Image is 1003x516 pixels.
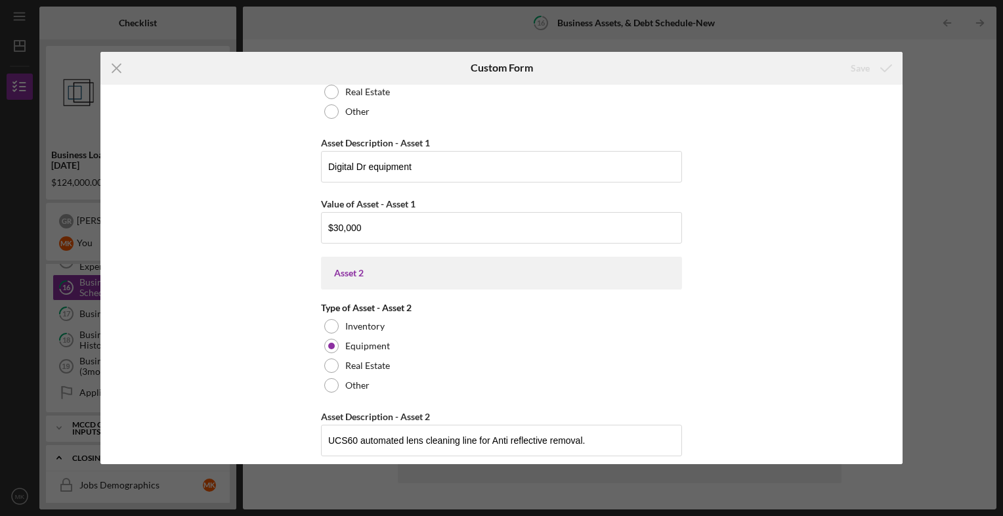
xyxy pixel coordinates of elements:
[321,137,430,148] label: Asset Description - Asset 1
[345,87,390,97] label: Real Estate
[851,55,870,81] div: Save
[334,268,669,278] div: Asset 2
[471,62,533,74] h6: Custom Form
[345,380,370,391] label: Other
[321,303,682,313] div: Type of Asset - Asset 2
[345,341,390,351] label: Equipment
[345,321,385,332] label: Inventory
[321,411,430,422] label: Asset Description - Asset 2
[838,55,903,81] button: Save
[345,106,370,117] label: Other
[321,198,416,209] label: Value of Asset - Asset 1
[345,360,390,371] label: Real Estate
